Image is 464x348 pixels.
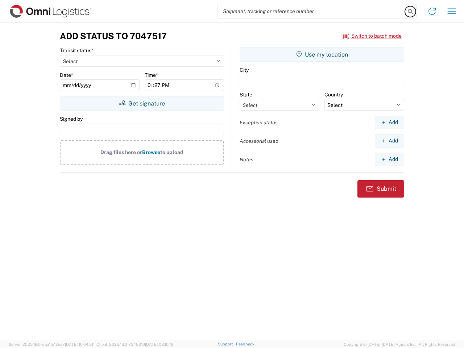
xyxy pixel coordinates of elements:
[240,47,404,62] button: Use my location
[343,30,402,42] button: Switch to batch mode
[145,72,158,78] label: Time
[236,342,254,346] a: Feedback
[240,91,252,98] label: State
[375,116,404,129] button: Add
[240,138,278,144] label: Accessorial used
[65,342,93,347] span: [DATE] 10:04:51
[60,96,224,111] button: Get signature
[160,149,183,155] span: to upload
[60,116,83,122] label: Signed by
[357,180,404,198] button: Submit
[240,67,249,73] label: City
[240,156,253,163] label: Notes
[96,342,173,347] span: Client: 2025.18.0-7346316
[100,149,142,155] span: Drag files here or
[60,47,94,54] label: Transit status
[375,134,404,148] button: Add
[344,341,455,348] span: Copyright © [DATE]-[DATE] Agistix Inc., All Rights Reserved
[375,153,404,166] button: Add
[217,4,405,18] input: Shipment, tracking or reference number
[218,342,236,346] a: Support
[145,342,173,347] span: [DATE] 08:10:16
[60,31,167,41] h3: Add Status to 7047517
[60,72,73,78] label: Date
[240,119,278,126] label: Exception status
[324,91,343,98] label: Country
[142,149,160,155] span: Browse
[9,342,93,347] span: Server: 2025.18.0-daa1fe12ee7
